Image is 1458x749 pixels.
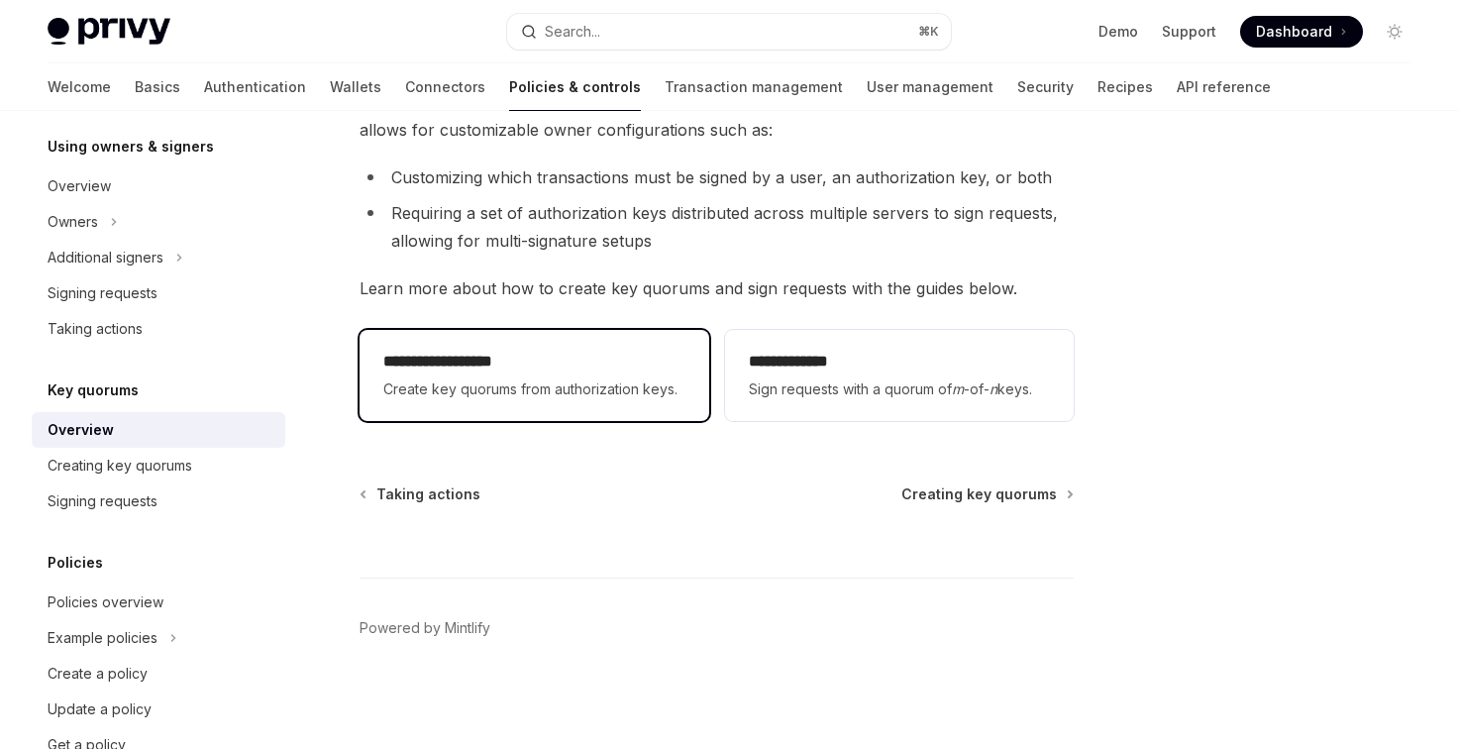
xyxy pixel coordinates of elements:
[1098,22,1138,42] a: Demo
[32,483,285,519] a: Signing requests
[32,585,285,620] a: Policies overview
[952,380,964,397] em: m
[48,210,98,234] div: Owners
[901,484,1057,504] span: Creating key quorums
[32,692,285,727] a: Update a policy
[989,380,997,397] em: n
[48,135,214,159] h5: Using owners & signers
[32,311,285,347] a: Taking actions
[48,378,139,402] h5: Key quorums
[48,246,163,269] div: Additional signers
[405,63,485,111] a: Connectors
[901,484,1072,504] a: Creating key quorums
[509,63,641,111] a: Policies & controls
[1240,16,1363,48] a: Dashboard
[32,275,285,311] a: Signing requests
[376,484,480,504] span: Taking actions
[48,281,157,305] div: Signing requests
[1017,63,1074,111] a: Security
[48,662,148,686] div: Create a policy
[32,448,285,483] a: Creating key quorums
[32,412,285,448] a: Overview
[135,63,180,111] a: Basics
[749,377,1050,401] span: Sign requests with a quorum of -of- keys.
[48,454,192,478] div: Creating key quorums
[360,274,1074,302] span: Learn more about how to create key quorums and sign requests with the guides below.
[383,377,684,401] span: Create key quorums from authorization keys.
[48,489,157,513] div: Signing requests
[545,20,600,44] div: Search...
[32,656,285,692] a: Create a policy
[1097,63,1153,111] a: Recipes
[507,14,951,50] button: Search...⌘K
[360,199,1074,255] li: Requiring a set of authorization keys distributed across multiple servers to sign requests, allow...
[1256,22,1332,42] span: Dashboard
[204,63,306,111] a: Authentication
[48,697,152,721] div: Update a policy
[48,551,103,575] h5: Policies
[1162,22,1216,42] a: Support
[918,24,939,40] span: ⌘ K
[362,484,480,504] a: Taking actions
[665,63,843,111] a: Transaction management
[1177,63,1271,111] a: API reference
[48,418,114,442] div: Overview
[1379,16,1410,48] button: Toggle dark mode
[867,63,993,111] a: User management
[48,626,157,650] div: Example policies
[360,618,490,638] a: Powered by Mintlify
[32,168,285,204] a: Overview
[48,63,111,111] a: Welcome
[360,163,1074,191] li: Customizing which transactions must be signed by a user, an authorization key, or both
[48,317,143,341] div: Taking actions
[48,18,170,46] img: light logo
[330,63,381,111] a: Wallets
[48,174,111,198] div: Overview
[48,590,163,614] div: Policies overview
